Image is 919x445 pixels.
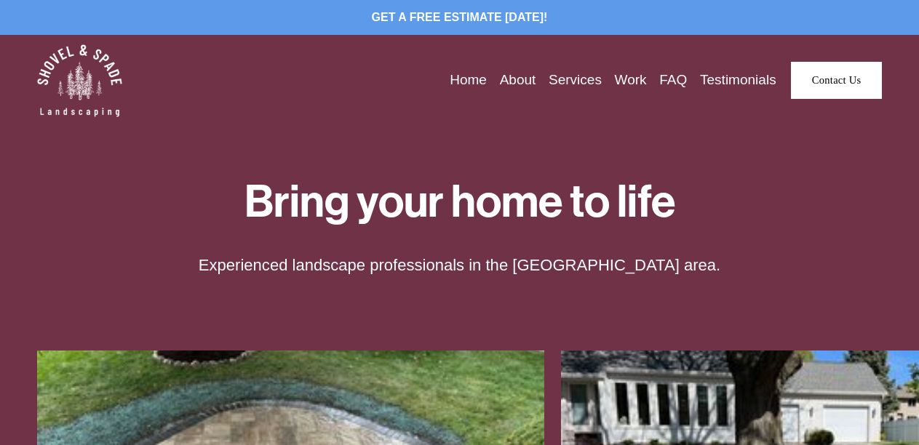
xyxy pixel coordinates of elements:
[659,69,687,91] a: FAQ
[791,62,883,100] a: Contact Us
[500,69,536,91] a: About
[450,69,487,91] a: Home
[107,180,811,224] h1: Bring your home to life
[615,69,647,91] a: Work
[178,254,741,277] p: Experienced landscape professionals in the [GEOGRAPHIC_DATA] area.
[549,69,602,91] a: Services
[700,69,776,91] a: Testimonials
